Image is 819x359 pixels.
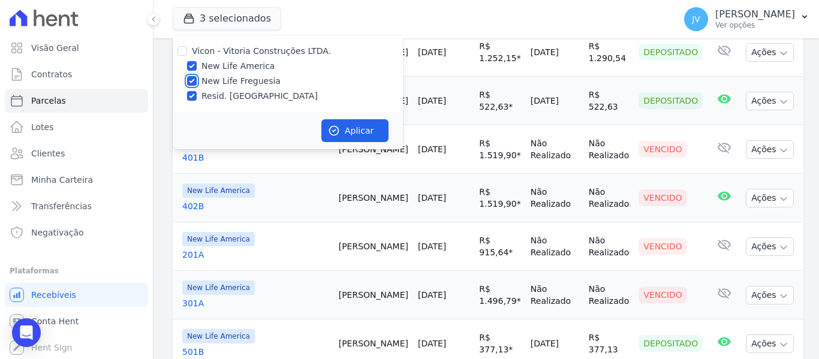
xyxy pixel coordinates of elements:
[418,144,446,154] a: [DATE]
[182,152,329,164] a: 401B
[182,249,329,261] a: 201A
[418,47,446,57] a: [DATE]
[746,140,794,159] button: Ações
[31,68,72,80] span: Contratos
[584,28,634,77] td: R$ 1.290,54
[474,77,525,125] td: R$ 522,63
[584,222,634,271] td: Não Realizado
[5,62,148,86] a: Contratos
[31,147,65,159] span: Clientes
[31,121,54,133] span: Lotes
[746,92,794,110] button: Ações
[639,238,687,255] div: Vencido
[12,318,41,347] div: Open Intercom Messenger
[334,125,413,174] td: [PERSON_NAME]
[639,44,703,61] div: Depositado
[5,283,148,307] a: Recebíveis
[584,125,634,174] td: Não Realizado
[31,289,76,301] span: Recebíveis
[418,96,446,105] a: [DATE]
[182,280,255,295] span: New Life America
[715,20,795,30] p: Ver opções
[31,174,93,186] span: Minha Carteira
[182,297,329,309] a: 301A
[746,286,794,304] button: Ações
[639,286,687,303] div: Vencido
[201,90,318,102] label: Resid. [GEOGRAPHIC_DATA]
[746,43,794,62] button: Ações
[675,2,819,36] button: JV [PERSON_NAME] Ver opções
[182,200,329,212] a: 402B
[526,77,584,125] td: [DATE]
[526,222,584,271] td: Não Realizado
[321,119,389,142] button: Aplicar
[5,36,148,60] a: Visão Geral
[31,315,79,327] span: Conta Hent
[639,92,703,109] div: Depositado
[474,125,525,174] td: R$ 1.519,90
[31,42,79,54] span: Visão Geral
[526,125,584,174] td: Não Realizado
[639,335,703,352] div: Depositado
[182,183,255,198] span: New Life America
[474,222,525,271] td: R$ 915,64
[5,115,148,139] a: Lotes
[639,141,687,158] div: Vencido
[526,174,584,222] td: Não Realizado
[526,271,584,319] td: Não Realizado
[692,15,700,23] span: JV
[418,242,446,251] a: [DATE]
[334,222,413,271] td: [PERSON_NAME]
[182,329,255,343] span: New Life America
[5,89,148,113] a: Parcelas
[334,271,413,319] td: [PERSON_NAME]
[584,77,634,125] td: R$ 522,63
[746,237,794,256] button: Ações
[31,95,66,107] span: Parcelas
[31,227,84,239] span: Negativação
[418,339,446,348] a: [DATE]
[5,309,148,333] a: Conta Hent
[5,221,148,245] a: Negativação
[5,168,148,192] a: Minha Carteira
[5,194,148,218] a: Transferências
[584,174,634,222] td: Não Realizado
[182,232,255,246] span: New Life America
[474,174,525,222] td: R$ 1.519,90
[418,290,446,300] a: [DATE]
[201,75,281,88] label: New Life Freguesia
[201,60,275,73] label: New Life America
[418,193,446,203] a: [DATE]
[474,271,525,319] td: R$ 1.496,79
[584,271,634,319] td: Não Realizado
[639,189,687,206] div: Vencido
[474,28,525,77] td: R$ 1.252,15
[5,141,148,165] a: Clientes
[173,7,281,30] button: 3 selecionados
[715,8,795,20] p: [PERSON_NAME]
[746,334,794,353] button: Ações
[182,346,329,358] a: 501B
[10,264,143,278] div: Plataformas
[746,189,794,207] button: Ações
[526,28,584,77] td: [DATE]
[31,200,92,212] span: Transferências
[192,46,331,56] label: Vicon - Vitoria Construções LTDA.
[334,174,413,222] td: [PERSON_NAME]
